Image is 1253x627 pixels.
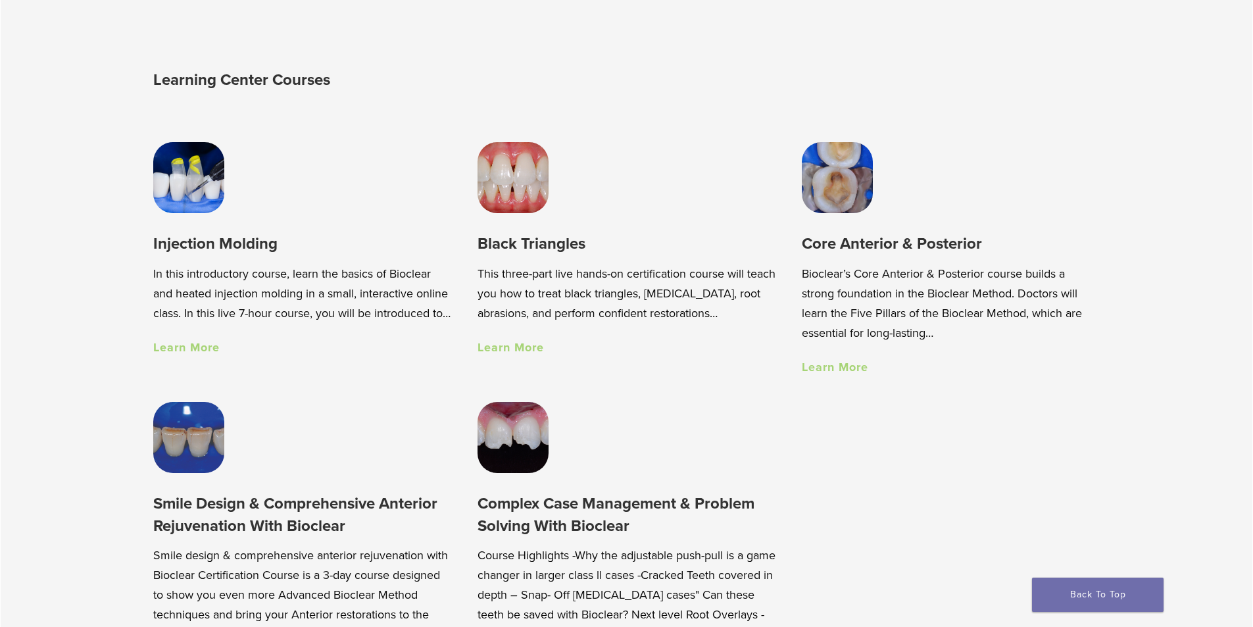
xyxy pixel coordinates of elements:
[153,64,630,96] h2: Learning Center Courses
[478,233,775,255] h3: Black Triangles
[478,264,775,323] p: This three-part live hands-on certification course will teach you how to treat black triangles, [...
[802,264,1100,343] p: Bioclear’s Core Anterior & Posterior course builds a strong foundation in the Bioclear Method. Do...
[478,340,544,355] a: Learn More
[153,264,451,323] p: In this introductory course, learn the basics of Bioclear and heated injection molding in a small...
[153,493,451,537] h3: Smile Design & Comprehensive Anterior Rejuvenation With Bioclear
[802,233,1100,255] h3: Core Anterior & Posterior
[478,493,775,537] h3: Complex Case Management & Problem Solving With Bioclear
[153,233,451,255] h3: Injection Molding
[1032,578,1164,612] a: Back To Top
[802,360,868,374] a: Learn More
[153,340,220,355] a: Learn More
